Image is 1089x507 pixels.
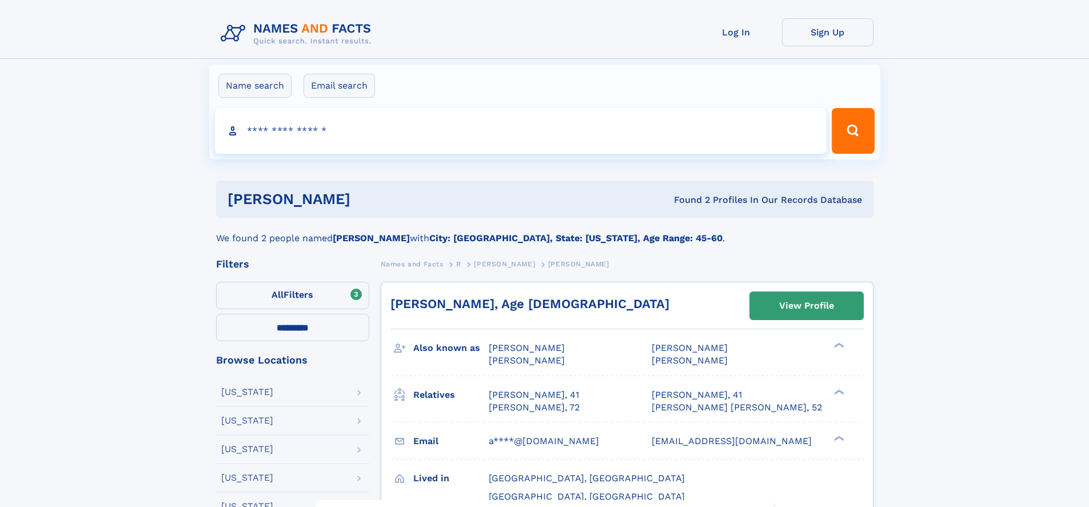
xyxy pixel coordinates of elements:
[221,473,273,482] div: [US_STATE]
[831,434,845,442] div: ❯
[381,257,444,271] a: Names and Facts
[216,282,369,309] label: Filters
[652,342,728,353] span: [PERSON_NAME]
[456,257,461,271] a: R
[272,289,284,300] span: All
[333,233,410,243] b: [PERSON_NAME]
[304,74,375,98] label: Email search
[218,74,292,98] label: Name search
[832,108,874,154] button: Search Button
[779,293,834,319] div: View Profile
[216,18,381,49] img: Logo Names and Facts
[750,292,863,320] a: View Profile
[474,257,535,271] a: [PERSON_NAME]
[691,18,782,46] a: Log In
[652,401,822,414] a: [PERSON_NAME] [PERSON_NAME], 52
[652,436,812,446] span: [EMAIL_ADDRESS][DOMAIN_NAME]
[221,416,273,425] div: [US_STATE]
[489,401,580,414] a: [PERSON_NAME], 72
[782,18,873,46] a: Sign Up
[413,432,489,451] h3: Email
[489,491,685,502] span: [GEOGRAPHIC_DATA], [GEOGRAPHIC_DATA]
[474,260,535,268] span: [PERSON_NAME]
[652,389,742,401] a: [PERSON_NAME], 41
[831,388,845,396] div: ❯
[390,297,669,311] a: [PERSON_NAME], Age [DEMOGRAPHIC_DATA]
[228,192,512,206] h1: [PERSON_NAME]
[413,469,489,488] h3: Lived in
[489,473,685,484] span: [GEOGRAPHIC_DATA], [GEOGRAPHIC_DATA]
[413,385,489,405] h3: Relatives
[429,233,723,243] b: City: [GEOGRAPHIC_DATA], State: [US_STATE], Age Range: 45-60
[489,389,579,401] a: [PERSON_NAME], 41
[216,355,369,365] div: Browse Locations
[456,260,461,268] span: R
[831,342,845,349] div: ❯
[652,355,728,366] span: [PERSON_NAME]
[215,108,827,154] input: search input
[413,338,489,358] h3: Also known as
[221,388,273,397] div: [US_STATE]
[489,355,565,366] span: [PERSON_NAME]
[548,260,609,268] span: [PERSON_NAME]
[216,218,873,245] div: We found 2 people named with .
[489,342,565,353] span: [PERSON_NAME]
[221,445,273,454] div: [US_STATE]
[216,259,369,269] div: Filters
[512,194,862,206] div: Found 2 Profiles In Our Records Database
